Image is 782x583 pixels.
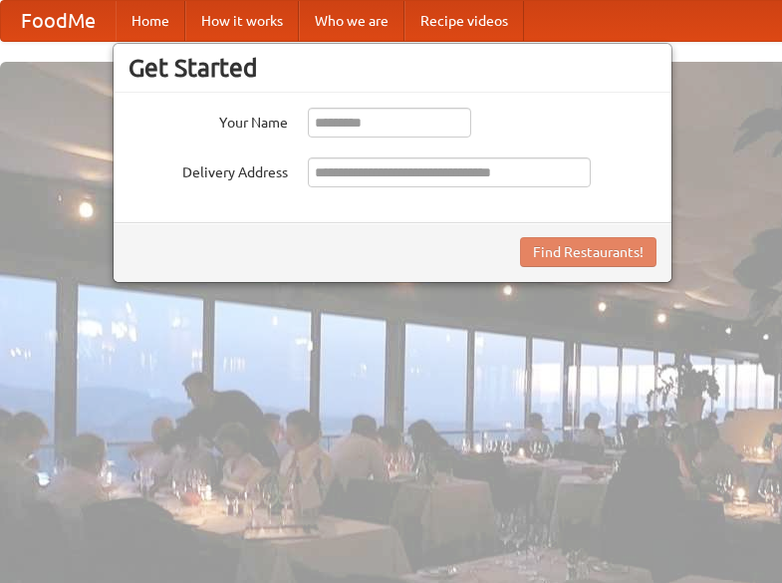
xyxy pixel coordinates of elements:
[129,108,288,133] label: Your Name
[520,237,656,267] button: Find Restaurants!
[299,1,404,41] a: Who we are
[404,1,524,41] a: Recipe videos
[116,1,185,41] a: Home
[185,1,299,41] a: How it works
[129,53,656,83] h3: Get Started
[129,157,288,182] label: Delivery Address
[1,1,116,41] a: FoodMe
